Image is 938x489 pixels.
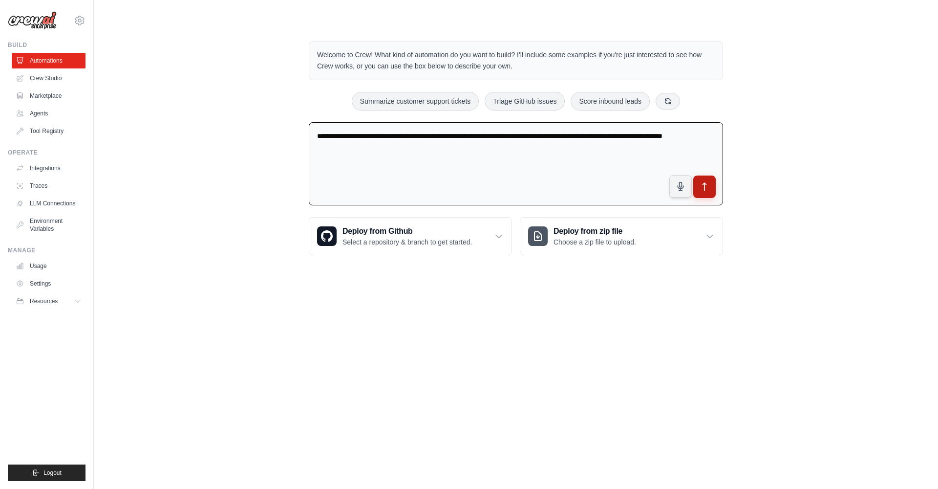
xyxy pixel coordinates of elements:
a: Usage [12,258,85,274]
span: Resources [30,297,58,305]
a: Tool Registry [12,123,85,139]
p: Select a repository & branch to get started. [342,237,472,247]
h3: Deploy from Github [342,225,472,237]
button: Logout [8,465,85,481]
a: Traces [12,178,85,194]
a: Integrations [12,160,85,176]
a: Automations [12,53,85,68]
a: Environment Variables [12,213,85,237]
div: Build [8,41,85,49]
a: Agents [12,106,85,121]
img: Logo [8,11,57,30]
button: Summarize customer support tickets [352,92,479,111]
p: Choose a zip file to upload. [554,237,636,247]
button: Resources [12,293,85,309]
button: Triage GitHub issues [485,92,565,111]
a: Marketplace [12,88,85,104]
div: Operate [8,149,85,156]
p: Welcome to Crew! What kind of automation do you want to build? I'll include some examples if you'... [317,49,715,72]
button: Score inbound leads [571,92,650,111]
span: Logout [43,469,62,477]
a: Crew Studio [12,70,85,86]
iframe: Chat Widget [889,442,938,489]
h3: Deploy from zip file [554,225,636,237]
div: Manage [8,246,85,254]
a: Settings [12,276,85,291]
a: LLM Connections [12,196,85,211]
